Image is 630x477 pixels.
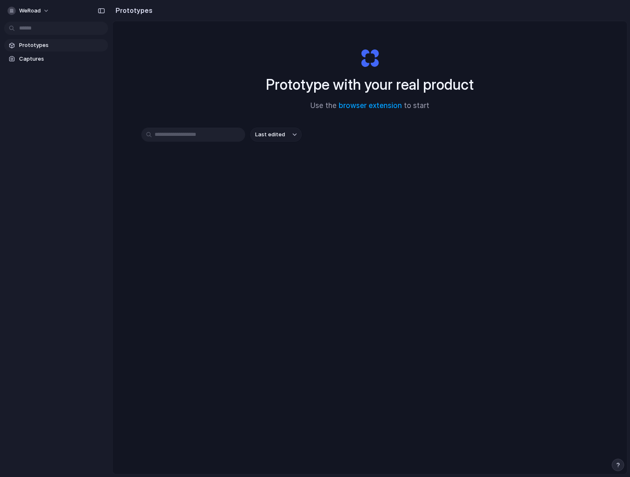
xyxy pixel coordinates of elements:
span: Use the to start [310,101,429,111]
a: Captures [4,53,108,65]
button: WeRoad [4,4,54,17]
h2: Prototypes [112,5,153,15]
span: WeRoad [19,7,41,15]
span: Prototypes [19,41,105,49]
a: Prototypes [4,39,108,52]
button: Last edited [250,128,302,142]
a: browser extension [339,101,402,110]
span: Last edited [255,130,285,139]
span: Captures [19,55,105,63]
h1: Prototype with your real product [266,74,474,96]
